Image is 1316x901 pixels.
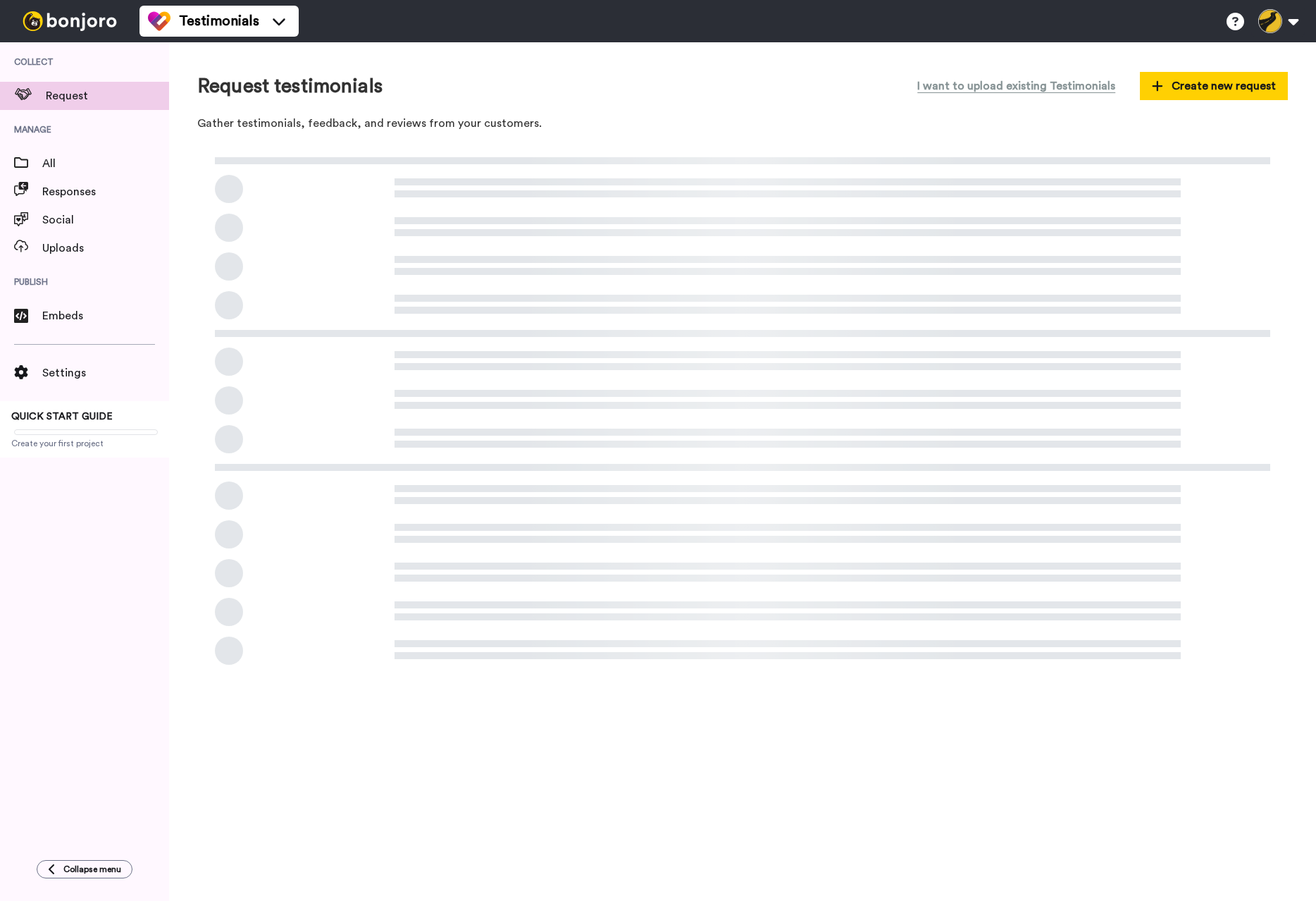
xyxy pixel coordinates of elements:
span: QUICK START GUIDE [11,412,113,422]
span: All [42,155,169,172]
button: I want to upload existing Testimonials [907,71,1126,102]
span: Testimonials [179,11,259,31]
p: Gather testimonials, feedback, and reviews from your customers. [197,116,1288,132]
span: Embeds [42,307,169,324]
span: Request [46,87,169,104]
img: bj-logo-header-white.svg [17,11,123,31]
span: Uploads [42,240,169,257]
span: Collapse menu [63,864,121,875]
button: Collapse menu [37,860,132,878]
span: Settings [42,364,169,381]
img: tm-color.svg [148,10,170,32]
span: I want to upload existing Testimonials [917,78,1115,94]
span: Create your first project [11,438,158,449]
span: Create new request [1152,78,1276,94]
button: Create new request [1140,72,1288,100]
span: Social [42,212,169,228]
span: Responses [42,183,169,200]
h1: Request testimonials [197,75,383,97]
